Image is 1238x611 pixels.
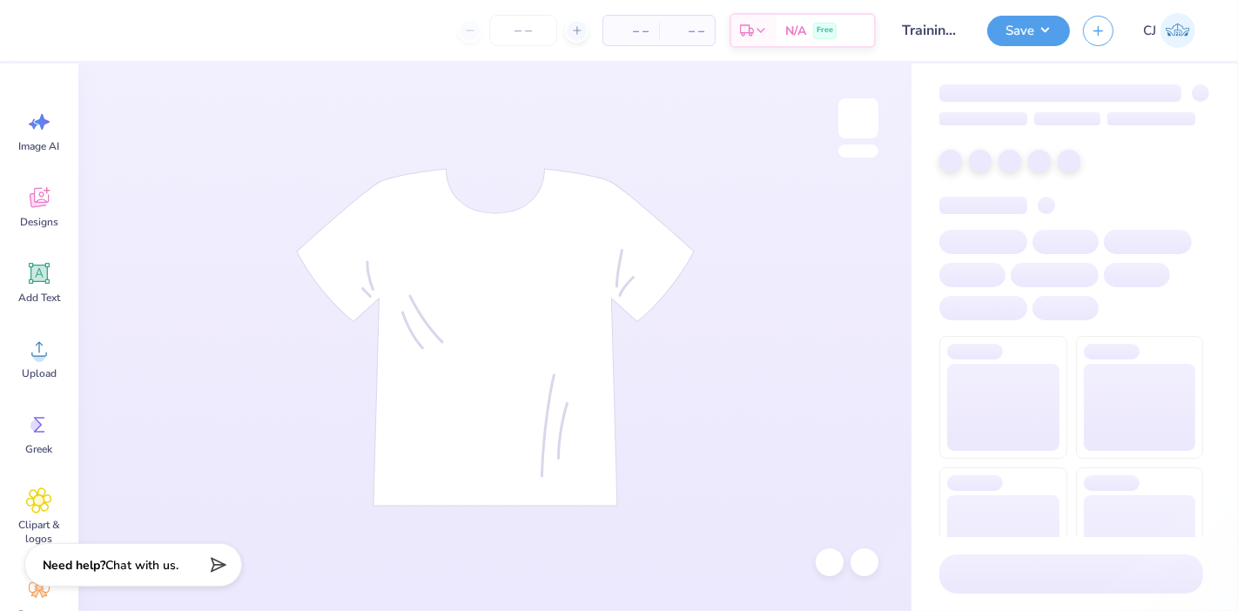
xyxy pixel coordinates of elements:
span: N/A [785,22,806,40]
button: Save [987,16,1070,46]
img: Carljude Jashper Liwanag [1161,13,1195,48]
span: Add Text [18,291,60,305]
span: Clipart & logos [10,518,68,546]
span: – – [614,22,649,40]
strong: Need help? [43,557,105,574]
span: CJ [1143,21,1156,41]
img: tee-skeleton.svg [296,168,695,507]
span: Upload [22,366,57,380]
span: – – [669,22,704,40]
span: Chat with us. [105,557,178,574]
input: – – [489,15,557,46]
span: Greek [26,442,53,456]
input: Untitled Design [889,13,974,48]
span: Designs [20,215,58,229]
span: Free [817,24,833,37]
a: CJ [1135,13,1203,48]
span: Image AI [19,139,60,153]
